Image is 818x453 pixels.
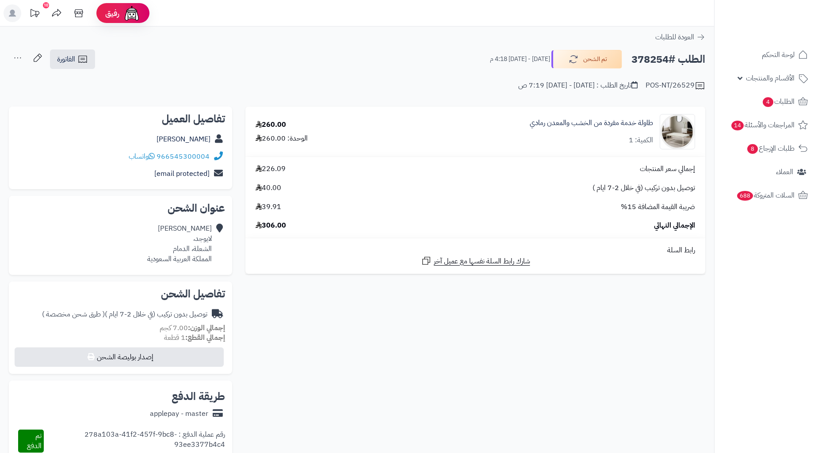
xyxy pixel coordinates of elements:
img: logo-2.png [758,7,810,25]
a: طلبات الإرجاع8 [720,138,813,159]
div: الوحدة: 260.00 [256,133,308,144]
button: إصدار بوليصة الشحن [15,347,224,367]
span: 226.09 [256,164,286,174]
span: 14 [731,121,744,130]
span: الإجمالي النهائي [654,221,695,231]
a: المراجعات والأسئلة14 [720,114,813,136]
a: لوحة التحكم [720,44,813,65]
span: الطلبات [762,95,795,108]
span: لوحة التحكم [762,49,795,61]
a: [PERSON_NAME] [157,134,210,145]
span: العودة للطلبات [655,32,694,42]
strong: إجمالي الوزن: [188,323,225,333]
span: توصيل بدون تركيب (في خلال 2-7 ايام ) [592,183,695,193]
a: واتساب [129,151,155,162]
h2: تفاصيل العميل [16,114,225,124]
span: 40.00 [256,183,281,193]
strong: إجمالي القطع: [185,332,225,343]
h2: طريقة الدفع [172,391,225,402]
div: applepay - master [150,409,208,419]
small: 7.00 كجم [160,323,225,333]
img: 1750519927-220603011905-90x90.jpg [660,114,695,149]
div: تاريخ الطلب : [DATE] - [DATE] 7:19 ص [518,80,638,91]
a: 966545300004 [157,151,210,162]
span: 688 [737,191,753,201]
span: 306.00 [256,221,286,231]
span: السلات المتروكة [736,189,795,202]
a: طاولة خدمة مفردة من الخشب والمعدن رمادي [530,118,653,128]
span: الأقسام والمنتجات [746,72,795,84]
div: 260.00 [256,120,286,130]
a: العودة للطلبات [655,32,705,42]
a: السلات المتروكة688 [720,185,813,206]
div: [PERSON_NAME] لايوجد، الشعلة، الدمام المملكة العربية السعودية [147,224,212,264]
div: POS-NT/26529 [646,80,705,91]
span: 8 [747,144,758,154]
span: 4 [763,97,773,107]
a: الفاتورة [50,49,95,69]
span: الفاتورة [57,54,75,65]
a: شارك رابط السلة نفسها مع عميل آخر [421,255,530,266]
div: رقم عملية الدفع : 278a103a-41f2-457f-9bc8-93ee3377b4c4 [44,430,225,453]
span: رفيق [105,8,119,19]
div: رابط السلة [249,245,702,255]
img: ai-face.png [123,4,141,22]
a: العملاء [720,161,813,183]
h2: الطلب #378254 [631,50,705,69]
span: ( طرق شحن مخصصة ) [42,309,105,320]
button: تم الشحن [551,50,622,69]
span: إجمالي سعر المنتجات [640,164,695,174]
span: شارك رابط السلة نفسها مع عميل آخر [434,256,530,266]
small: 1 قطعة [164,332,225,343]
span: المراجعات والأسئلة [730,119,795,131]
span: طلبات الإرجاع [746,142,795,155]
span: ضريبة القيمة المضافة 15% [621,202,695,212]
a: تحديثات المنصة [23,4,46,24]
span: 39.91 [256,202,281,212]
span: تم الدفع [27,430,42,451]
div: الكمية: 1 [629,135,653,145]
div: توصيل بدون تركيب (في خلال 2-7 ايام ) [42,309,207,320]
h2: عنوان الشحن [16,203,225,213]
div: 10 [43,2,49,8]
span: العملاء [776,166,793,178]
a: [email protected] [154,168,210,179]
a: الطلبات4 [720,91,813,112]
h2: تفاصيل الشحن [16,289,225,299]
small: [DATE] - [DATE] 4:18 م [490,55,550,64]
